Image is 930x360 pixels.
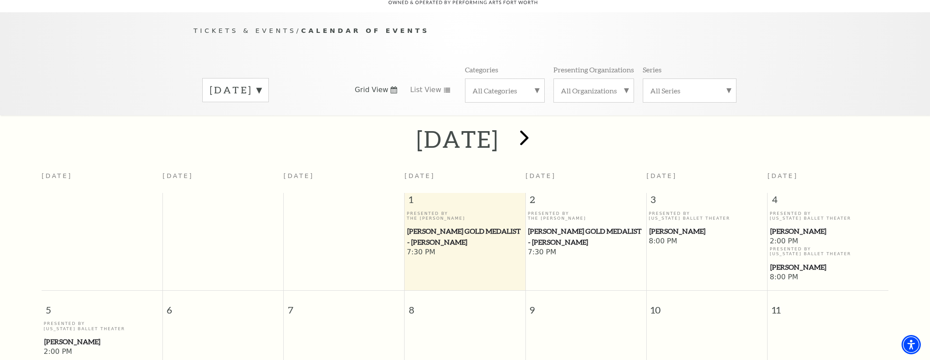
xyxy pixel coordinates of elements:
p: Series [643,65,662,74]
span: 7:30 PM [528,248,644,257]
h2: [DATE] [416,125,499,153]
th: [DATE] [42,167,162,193]
p: Categories [465,65,498,74]
span: 7:30 PM [407,248,523,257]
p: Presented By [US_STATE] Ballet Theater [649,211,765,221]
th: [DATE] [284,167,405,193]
span: [PERSON_NAME] Gold Medalist - [PERSON_NAME] [528,226,644,247]
span: [PERSON_NAME] Gold Medalist - [PERSON_NAME] [407,226,523,247]
th: [DATE] [162,167,283,193]
span: [DATE] [405,172,435,179]
span: 4 [768,193,888,210]
span: [DATE] [525,172,556,179]
span: [PERSON_NAME] [44,336,160,347]
label: All Categories [472,86,537,95]
span: 8 [405,291,525,321]
span: [PERSON_NAME] [649,226,765,237]
label: [DATE] [210,83,261,97]
span: Calendar of Events [301,27,430,34]
span: [DATE] [646,172,677,179]
span: 2 [526,193,646,210]
span: 7 [284,291,404,321]
span: [PERSON_NAME] [770,262,886,273]
label: All Organizations [561,86,627,95]
span: 1 [405,193,525,210]
span: 8:00 PM [649,237,765,246]
span: 10 [647,291,767,321]
span: 8:00 PM [770,273,886,282]
p: Presented By [US_STATE] Ballet Theater [44,321,160,331]
p: Presented By The [PERSON_NAME] [528,211,644,221]
span: Tickets & Events [194,27,296,34]
p: Presented By [US_STATE] Ballet Theater [770,246,886,257]
span: [PERSON_NAME] [770,226,886,237]
span: 2:00 PM [770,237,886,246]
span: 6 [163,291,283,321]
span: 11 [768,291,888,321]
span: 3 [647,193,767,210]
span: 5 [42,291,162,321]
span: 2:00 PM [44,347,160,357]
p: Presented By [US_STATE] Ballet Theater [770,211,886,221]
span: [DATE] [768,172,798,179]
p: Presented By The [PERSON_NAME] [407,211,523,221]
label: All Series [650,86,729,95]
p: Presenting Organizations [553,65,634,74]
button: next [507,124,539,155]
p: / [194,25,736,36]
span: 9 [526,291,646,321]
div: Accessibility Menu [902,335,921,354]
span: List View [410,85,441,95]
span: Grid View [355,85,388,95]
